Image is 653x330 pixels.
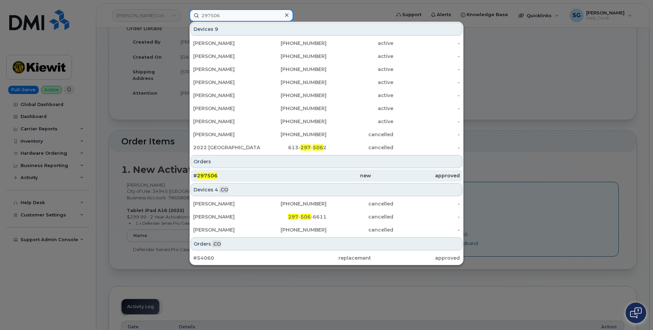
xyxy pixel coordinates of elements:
[190,237,463,250] div: Orders
[260,79,327,86] div: [PHONE_NUMBER]
[260,53,327,60] div: [PHONE_NUMBER]
[260,213,327,220] div: - -6611
[282,172,371,179] div: new
[193,118,260,125] div: [PERSON_NAME]
[393,118,460,125] div: -
[190,155,463,168] div: Orders
[326,200,393,207] div: cancelled
[326,40,393,47] div: active
[190,198,463,210] a: [PERSON_NAME][PHONE_NUMBER]cancelled-
[193,131,260,138] div: [PERSON_NAME]
[326,118,393,125] div: active
[190,224,463,236] a: [PERSON_NAME][PHONE_NUMBER]cancelled-
[260,226,327,233] div: [PHONE_NUMBER]
[190,63,463,75] a: [PERSON_NAME][PHONE_NUMBER]active-
[190,102,463,115] a: [PERSON_NAME][PHONE_NUMBER]active-
[260,118,327,125] div: [PHONE_NUMBER]
[313,144,323,151] span: 506
[193,66,260,73] div: [PERSON_NAME]
[190,183,463,196] div: Devices
[260,144,327,151] div: 613- - 2
[215,26,218,33] span: 9
[260,200,327,207] div: [PHONE_NUMBER]
[393,131,460,138] div: -
[193,53,260,60] div: [PERSON_NAME]
[371,172,460,179] div: approved
[190,23,463,36] div: Devices
[326,226,393,233] div: cancelled
[326,79,393,86] div: active
[190,50,463,62] a: [PERSON_NAME][PHONE_NUMBER]active-
[220,186,228,193] span: .CO
[393,105,460,112] div: -
[371,255,460,261] div: approved
[393,226,460,233] div: -
[393,53,460,60] div: -
[215,186,218,193] span: 4
[393,40,460,47] div: -
[393,66,460,73] div: -
[393,144,460,151] div: -
[288,214,298,220] span: 297
[190,128,463,141] a: [PERSON_NAME][PHONE_NUMBER]cancelled-
[193,172,282,179] div: #
[260,40,327,47] div: [PHONE_NUMBER]
[189,9,293,22] input: Find something...
[193,213,260,220] div: [PERSON_NAME]
[260,105,327,112] div: [PHONE_NUMBER]
[326,213,393,220] div: cancelled
[193,255,282,261] div: #54060
[300,144,311,151] span: 297
[260,66,327,73] div: [PHONE_NUMBER]
[193,79,260,86] div: [PERSON_NAME]
[193,226,260,233] div: [PERSON_NAME]
[190,115,463,128] a: [PERSON_NAME][PHONE_NUMBER]active-
[190,76,463,89] a: [PERSON_NAME][PHONE_NUMBER]active-
[282,255,371,261] div: replacement
[190,252,463,264] a: #54060replacementapproved
[193,105,260,112] div: [PERSON_NAME]
[326,92,393,99] div: active
[193,200,260,207] div: [PERSON_NAME]
[190,141,463,154] a: 2022 [GEOGRAPHIC_DATA]613-297-5062cancelled-
[326,144,393,151] div: cancelled
[260,131,327,138] div: [PHONE_NUMBER]
[393,92,460,99] div: -
[193,144,260,151] div: 2022 [GEOGRAPHIC_DATA]
[212,240,221,247] span: .CO
[393,213,460,220] div: -
[630,307,642,318] img: Open chat
[193,40,260,47] div: [PERSON_NAME]
[393,200,460,207] div: -
[193,92,260,99] div: [PERSON_NAME]
[190,37,463,49] a: [PERSON_NAME][PHONE_NUMBER]active-
[300,214,311,220] span: 506
[393,79,460,86] div: -
[190,211,463,223] a: [PERSON_NAME]297-506-6611cancelled-
[260,92,327,99] div: [PHONE_NUMBER]
[326,105,393,112] div: active
[197,173,218,179] span: 297506
[326,66,393,73] div: active
[326,131,393,138] div: cancelled
[326,53,393,60] div: active
[190,169,463,182] a: #297506newapproved
[190,89,463,102] a: [PERSON_NAME][PHONE_NUMBER]active-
